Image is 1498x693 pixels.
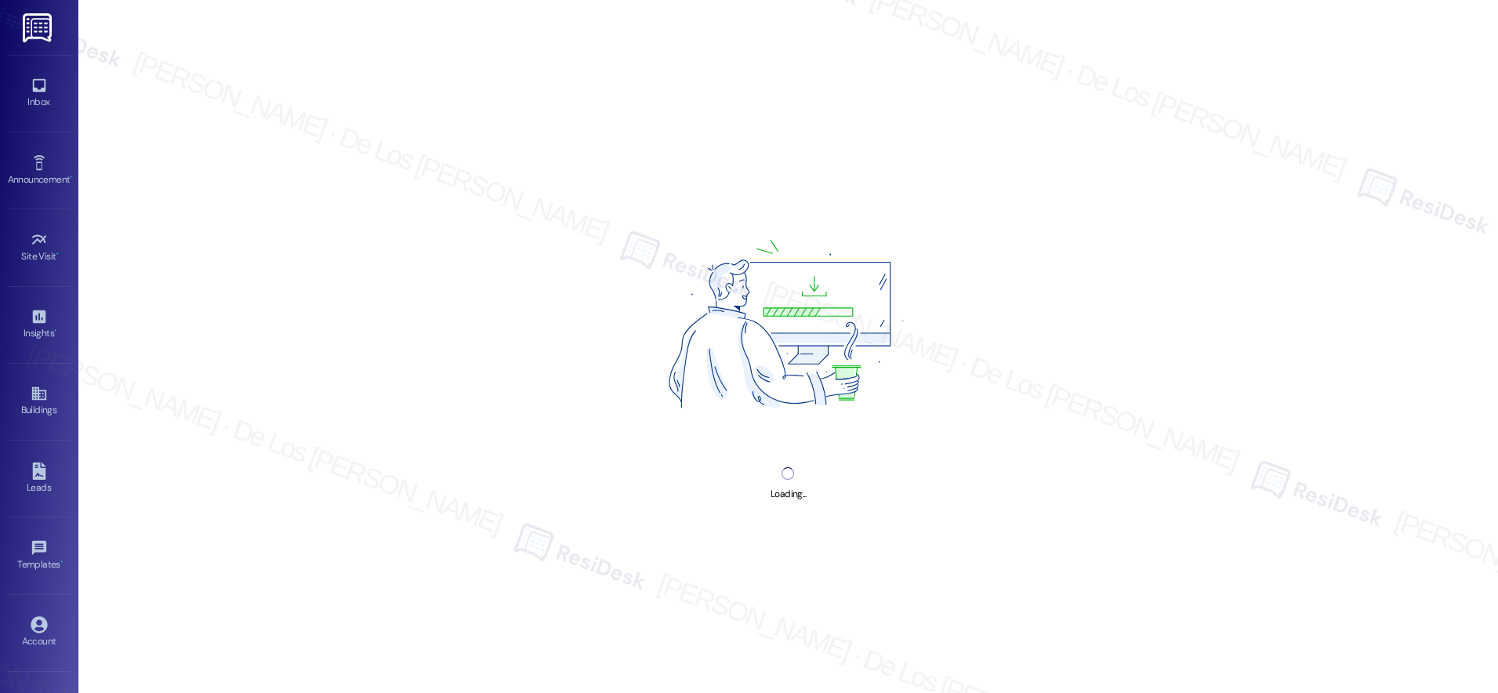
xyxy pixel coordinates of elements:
[771,486,806,503] div: Loading...
[23,13,55,42] img: ResiDesk Logo
[54,325,56,336] span: •
[60,557,63,568] span: •
[8,303,71,346] a: Insights •
[8,611,71,654] a: Account
[70,172,72,183] span: •
[56,249,59,259] span: •
[8,458,71,500] a: Leads
[8,72,71,114] a: Inbox
[8,380,71,423] a: Buildings
[8,227,71,269] a: Site Visit •
[8,535,71,577] a: Templates •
